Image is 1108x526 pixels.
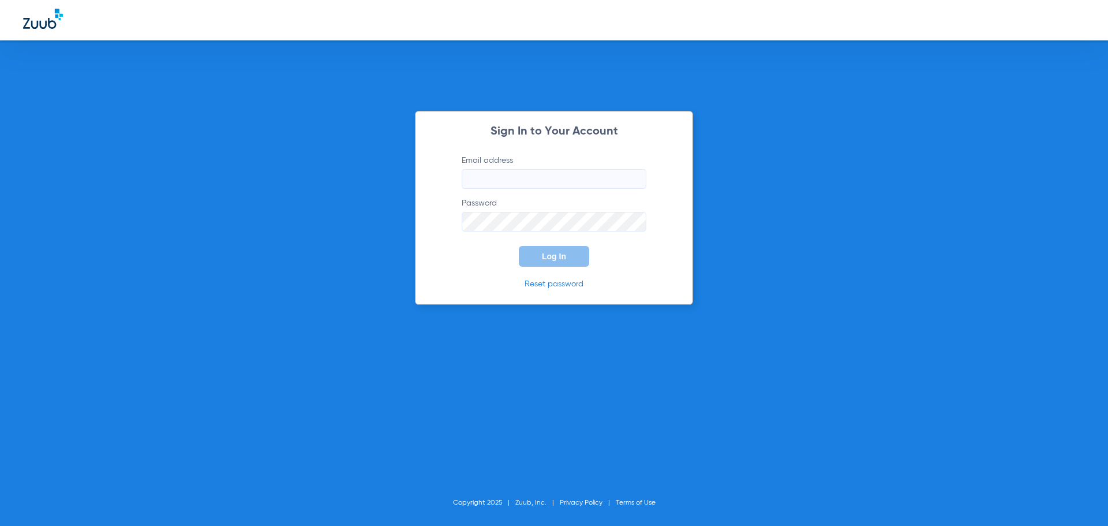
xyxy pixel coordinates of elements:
h2: Sign In to Your Account [444,126,664,137]
label: Password [462,197,646,232]
a: Reset password [525,280,583,288]
a: Privacy Policy [560,499,602,506]
img: Zuub Logo [23,9,63,29]
input: Email address [462,169,646,189]
a: Terms of Use [616,499,656,506]
li: Zuub, Inc. [515,497,560,509]
button: Log In [519,246,589,267]
span: Log In [542,252,566,261]
input: Password [462,212,646,232]
label: Email address [462,155,646,189]
li: Copyright 2025 [453,497,515,509]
